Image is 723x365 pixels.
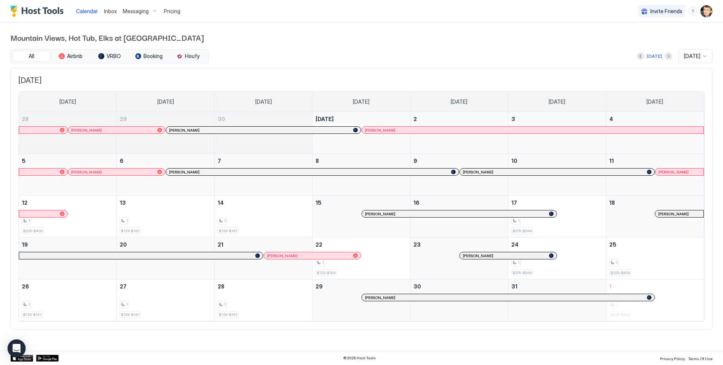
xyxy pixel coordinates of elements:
td: October 24, 2025 [508,238,606,279]
span: 24 [511,241,519,248]
span: [PERSON_NAME] [169,128,200,133]
a: October 2, 2025 [410,112,508,126]
a: October 5, 2025 [19,154,116,168]
span: 13 [120,199,126,206]
td: September 30, 2025 [215,112,313,154]
a: October 24, 2025 [508,238,606,252]
span: © 2025 Host Tools [343,356,376,360]
a: October 11, 2025 [606,154,704,168]
td: November 1, 2025 [606,279,704,321]
td: October 23, 2025 [410,238,508,279]
span: Houfy [185,53,200,60]
td: October 17, 2025 [508,196,606,238]
span: Mountain Views, Hot Tub, Elks at [GEOGRAPHIC_DATA] [11,32,712,43]
span: 12 [22,199,27,206]
span: 1 [518,260,520,265]
span: Airbnb [67,53,82,60]
td: September 29, 2025 [117,112,215,154]
a: October 17, 2025 [508,196,606,210]
td: October 9, 2025 [410,154,508,196]
a: September 29, 2025 [117,112,214,126]
a: October 3, 2025 [508,112,606,126]
span: [PERSON_NAME] [267,253,297,258]
div: [PERSON_NAME] [658,170,700,175]
a: App Store [11,355,33,362]
span: Terms Of Use [688,356,712,361]
span: Pricing [164,8,180,15]
div: menu [688,7,697,16]
a: October 15, 2025 [313,196,410,210]
a: Thursday [443,92,475,112]
button: [DATE] [646,52,663,61]
span: 2 [413,116,417,122]
span: 1 [224,302,226,307]
a: October 13, 2025 [117,196,214,210]
span: 29 [316,283,323,290]
td: October 5, 2025 [19,154,117,196]
span: $325-$406 [23,229,43,233]
span: [DATE] [353,98,369,105]
span: 1 [518,218,520,223]
td: October 12, 2025 [19,196,117,238]
td: October 14, 2025 [215,196,313,238]
a: October 26, 2025 [19,279,116,293]
td: October 31, 2025 [508,279,606,321]
div: [PERSON_NAME] [365,128,700,133]
span: [DATE] [647,98,663,105]
span: [DATE] [684,53,700,60]
a: Monday [150,92,182,112]
span: Booking [143,53,163,60]
span: [PERSON_NAME] [71,128,102,133]
div: User profile [700,5,712,17]
td: September 28, 2025 [19,112,117,154]
span: 11 [609,158,614,164]
span: 14 [218,199,224,206]
a: Saturday [639,92,671,112]
td: October 28, 2025 [215,279,313,321]
td: October 4, 2025 [606,112,704,154]
td: October 19, 2025 [19,238,117,279]
td: October 16, 2025 [410,196,508,238]
a: October 23, 2025 [410,238,508,252]
a: October 6, 2025 [117,154,214,168]
td: October 26, 2025 [19,279,117,321]
span: All [29,53,34,60]
span: $325-$406 [610,270,630,275]
span: Invite Friends [650,8,682,15]
span: [PERSON_NAME] [71,170,102,175]
span: 1 [28,218,30,223]
div: [PERSON_NAME] [71,170,162,175]
a: October 19, 2025 [19,238,116,252]
span: 30 [413,283,421,290]
div: [PERSON_NAME] [267,253,358,258]
button: Booking [130,51,168,61]
span: [DATE] [18,76,705,85]
td: October 27, 2025 [117,279,215,321]
a: October 27, 2025 [117,279,214,293]
a: October 12, 2025 [19,196,116,210]
td: October 1, 2025 [313,112,410,154]
span: $129-$161 [23,312,41,317]
div: [PERSON_NAME] [169,170,456,175]
a: October 4, 2025 [606,112,704,126]
span: 28 [218,283,224,290]
a: October 22, 2025 [313,238,410,252]
button: All [12,51,50,61]
span: $129-$161 [219,312,237,317]
a: October 30, 2025 [410,279,508,293]
span: 9 [413,158,417,164]
span: $123-$153 [317,270,336,275]
span: [PERSON_NAME] [658,170,689,175]
td: October 2, 2025 [410,112,508,154]
a: Friday [541,92,573,112]
span: [DATE] [59,98,76,105]
span: 27 [120,283,127,290]
span: 26 [22,283,29,290]
span: [PERSON_NAME] [463,253,493,258]
a: November 1, 2025 [606,279,704,293]
div: [DATE] [647,53,662,60]
span: 19 [22,241,28,248]
td: October 21, 2025 [215,238,313,279]
a: October 28, 2025 [215,279,312,293]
